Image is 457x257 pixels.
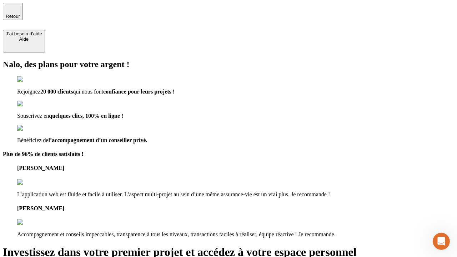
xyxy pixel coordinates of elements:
span: Rejoignez [17,89,40,95]
span: l’accompagnement d’un conseiller privé. [49,137,147,143]
button: Retour [3,3,23,20]
span: Retour [6,14,20,19]
p: L’application web est fluide et facile à utiliser. L’aspect multi-projet au sein d’une même assur... [17,191,454,198]
p: Accompagnement et conseils impeccables, transparence à tous les niveaux, transactions faciles à r... [17,231,454,238]
span: 20 000 clients [40,89,73,95]
h2: Nalo, des plans pour votre argent ! [3,60,454,69]
img: checkmark [17,76,48,83]
button: J’ai besoin d'aideAide [3,30,45,52]
span: confiance pour leurs projets ! [103,89,175,95]
div: J’ai besoin d'aide [6,31,42,36]
img: reviews stars [17,179,52,186]
img: reviews stars [17,219,52,226]
iframe: Intercom live chat [433,233,450,250]
span: Souscrivez en [17,113,49,119]
h4: [PERSON_NAME] [17,165,454,171]
h4: [PERSON_NAME] [17,205,454,212]
div: Aide [6,36,42,42]
span: quelques clics, 100% en ligne ! [49,113,123,119]
img: checkmark [17,101,48,107]
img: checkmark [17,125,48,131]
h4: Plus de 96% de clients satisfaits ! [3,151,454,157]
span: qui nous font [73,89,103,95]
span: Bénéficiez de [17,137,49,143]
